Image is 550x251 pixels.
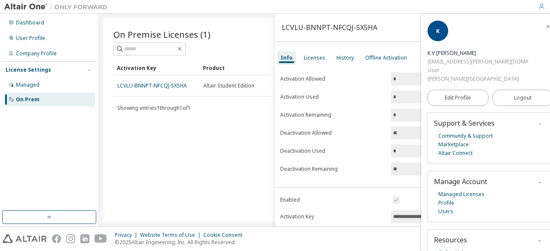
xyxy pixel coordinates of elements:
a: LCVLU-BNNPT-NFCQJ-SX5HA [117,82,187,89]
a: Profile [438,199,454,207]
span: On Premise Licenses (1) [113,28,211,40]
div: [PERSON_NAME][GEOGRAPHIC_DATA] [428,75,528,83]
div: K V BHARADWAJ KARTHIK [428,49,528,57]
label: Deactivation Remaining [280,166,386,172]
div: [EMAIL_ADDRESS][PERSON_NAME][DOMAIN_NAME] [428,57,528,66]
span: Logout [514,94,532,102]
label: Enabled [280,197,386,203]
div: History [336,54,354,61]
div: Activation Key [117,61,196,75]
div: Company Profile [16,50,57,57]
div: LCVLU-BNNPT-NFCQJ-SX5HA [282,24,377,31]
a: Managed Licenses [438,190,485,199]
div: Cookie Consent [203,232,247,239]
div: On Prem [16,96,40,103]
div: Website Terms of Use [140,232,203,239]
span: Showing entries 1 through 1 of 1 [117,104,191,112]
div: Product [203,61,282,75]
span: Edit Profile [445,94,471,101]
p: © 2025 Altair Engineering, Inc. All Rights Reserved. [115,239,247,246]
img: Altair One [4,3,112,11]
div: User Profile [16,35,45,42]
span: Manage Account [434,177,487,186]
img: facebook.svg [52,234,61,243]
label: Deactivation Used [280,148,386,154]
a: Altair Connect [438,149,473,157]
span: Resources [434,235,467,245]
img: instagram.svg [66,234,75,243]
label: Activation Allowed [280,76,386,82]
a: Community & Support [438,132,493,140]
a: Marketplace [438,140,469,149]
div: Managed [16,82,40,88]
div: Dashboard [16,19,44,26]
img: linkedin.svg [80,234,89,243]
div: Offline Activation [365,54,407,61]
img: youtube.svg [95,234,107,243]
label: Activation Used [280,94,386,100]
a: Edit Profile [428,90,489,106]
img: altair_logo.svg [3,234,47,243]
span: K [436,27,440,35]
label: Deactivation Allowed [280,130,386,136]
span: Altair Student Edition [203,82,254,89]
div: Info [281,54,293,61]
div: Licenses [304,54,325,61]
div: User [428,66,528,75]
span: Support & Services [434,118,495,128]
a: Users [438,207,453,216]
div: License Settings [6,67,51,73]
label: Activation Key [280,213,386,220]
div: Privacy [115,232,140,239]
label: Activation Remaining [280,112,386,118]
